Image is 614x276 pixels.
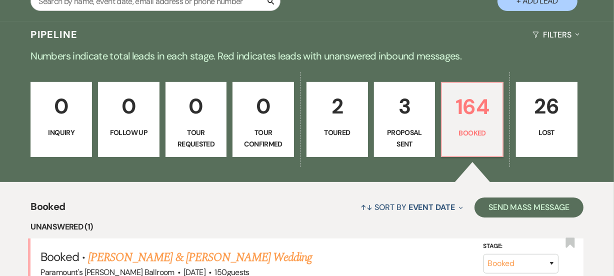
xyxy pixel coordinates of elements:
[172,127,220,149] p: Tour Requested
[448,127,496,138] p: Booked
[30,82,92,157] a: 0Inquiry
[522,89,571,123] p: 26
[374,82,435,157] a: 3Proposal Sent
[522,127,571,138] p: Lost
[313,127,361,138] p: Toured
[30,220,583,233] li: Unanswered (1)
[98,82,159,157] a: 0Follow Up
[448,90,496,123] p: 164
[165,82,227,157] a: 0Tour Requested
[30,27,77,41] h3: Pipeline
[30,199,65,220] span: Booked
[239,89,287,123] p: 0
[232,82,294,157] a: 0Tour Confirmed
[441,82,503,157] a: 164Booked
[474,197,583,217] button: Send Mass Message
[40,249,78,264] span: Booked
[380,127,429,149] p: Proposal Sent
[357,194,467,220] button: Sort By Event Date
[239,127,287,149] p: Tour Confirmed
[172,89,220,123] p: 0
[104,89,153,123] p: 0
[37,127,85,138] p: Inquiry
[104,127,153,138] p: Follow Up
[88,248,312,266] a: [PERSON_NAME] & [PERSON_NAME] Wedding
[37,89,85,123] p: 0
[306,82,368,157] a: 2Toured
[361,202,373,212] span: ↑↓
[516,82,577,157] a: 26Lost
[408,202,455,212] span: Event Date
[528,21,583,48] button: Filters
[483,241,558,252] label: Stage:
[380,89,429,123] p: 3
[313,89,361,123] p: 2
